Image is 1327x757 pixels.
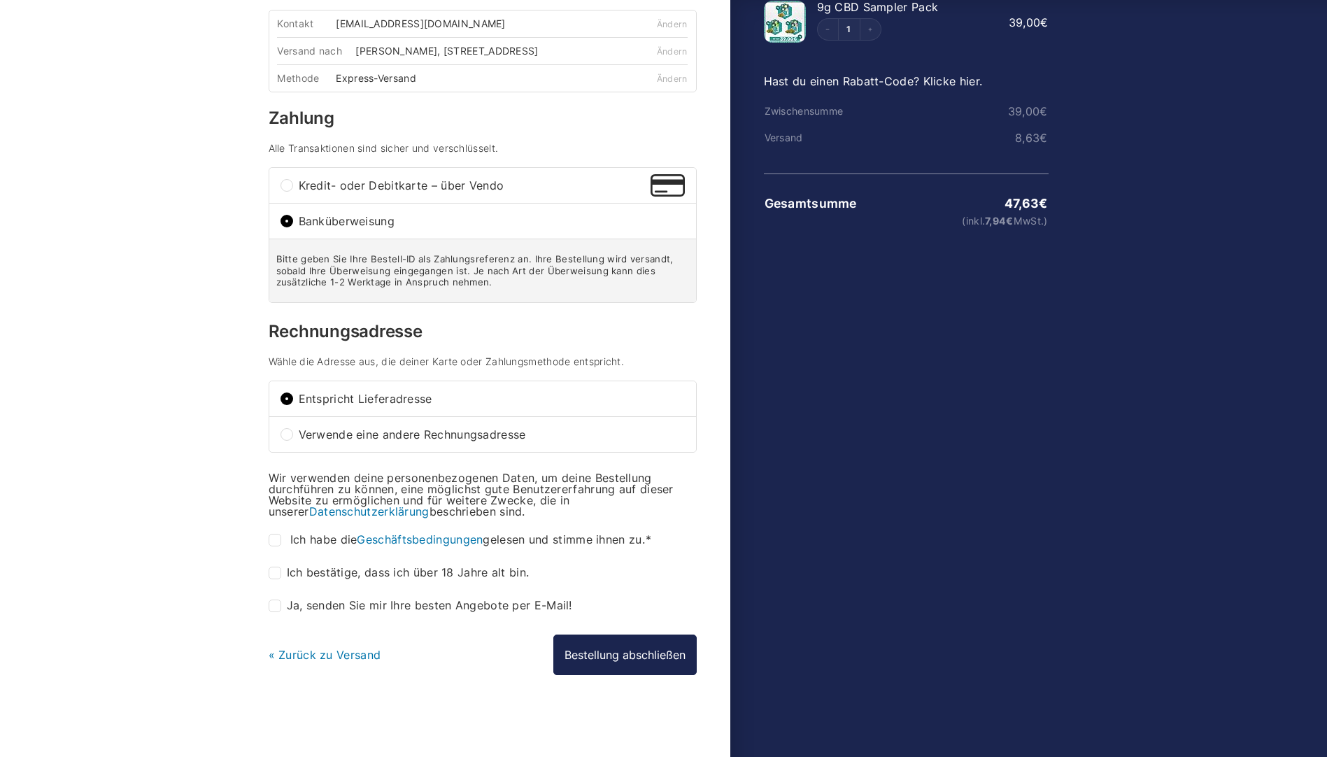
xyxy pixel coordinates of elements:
span: Entspricht Lieferadresse [299,393,685,404]
div: Versand nach [277,46,355,56]
a: Ändern [657,46,688,57]
span: € [1039,104,1047,118]
div: [EMAIL_ADDRESS][DOMAIN_NAME] [336,19,515,29]
a: Hast du einen Rabatt-Code? Klicke hier. [764,74,983,88]
input: Ich bestätige, dass ich über 18 Jahre alt bin. [269,567,281,579]
span: 7,94 [985,215,1014,227]
bdi: 8,63 [1015,131,1048,145]
a: Datenschutzerklärung [309,504,430,518]
div: [PERSON_NAME], [STREET_ADDRESS] [355,46,548,56]
span: € [1039,131,1047,145]
button: Bestellung abschließen [553,635,697,675]
h4: Alle Transaktionen sind sicher und verschlüsselt. [269,143,697,153]
span: Kredit- oder Debitkarte – über Vendo [299,180,651,191]
input: Ja, senden Sie mir Ihre besten Angebote per E-Mail! [269,600,281,612]
p: Bitte geben Sie Ihre Bestell-ID als Zahlungsreferenz an. Ihre Bestellung wird versandt, sobald Ih... [276,253,689,288]
p: Wir verwenden deine personenbezogenen Daten, um deine Bestellung durchführen zu können, eine mögl... [269,472,697,517]
span: € [1040,15,1048,29]
span: Ich habe die gelesen und stimme ihnen zu. [290,532,651,546]
a: Ändern [657,73,688,84]
a: Geschäftsbedingungen [357,532,483,546]
span: Banküberweisung [299,215,685,227]
span: € [1006,215,1013,227]
h3: Rechnungsadresse [269,323,697,340]
span: Verwende eine andere Rechnungsadresse [299,429,685,440]
button: Increment [860,19,881,40]
h4: Wähle die Adresse aus, die deiner Karte oder Zahlungsmethode entspricht. [269,357,697,367]
label: Ich bestätige, dass ich über 18 Jahre alt bin. [269,567,530,579]
bdi: 47,63 [1005,196,1048,211]
button: Decrement [818,19,839,40]
bdi: 39,00 [1008,104,1048,118]
a: Edit [839,25,860,34]
small: (inkl. MwSt.) [859,216,1047,226]
th: Versand [764,132,859,143]
th: Zwischensumme [764,106,859,117]
div: Methode [277,73,336,83]
div: Kontakt [277,19,336,29]
th: Gesamtsumme [764,197,859,211]
div: Express-Versand [336,73,426,83]
label: Ja, senden Sie mir Ihre besten Angebote per E-Mail! [269,600,572,612]
img: Kredit- oder Debitkarte – über Vendo [651,174,684,197]
input: Ich habe dieGeschäftsbedingungengelesen und stimme ihnen zu. [269,534,281,546]
a: « Zurück zu Versand [269,648,381,662]
a: Ändern [657,19,688,29]
bdi: 39,00 [1009,15,1049,29]
h3: Zahlung [269,110,697,127]
span: € [1039,196,1047,211]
